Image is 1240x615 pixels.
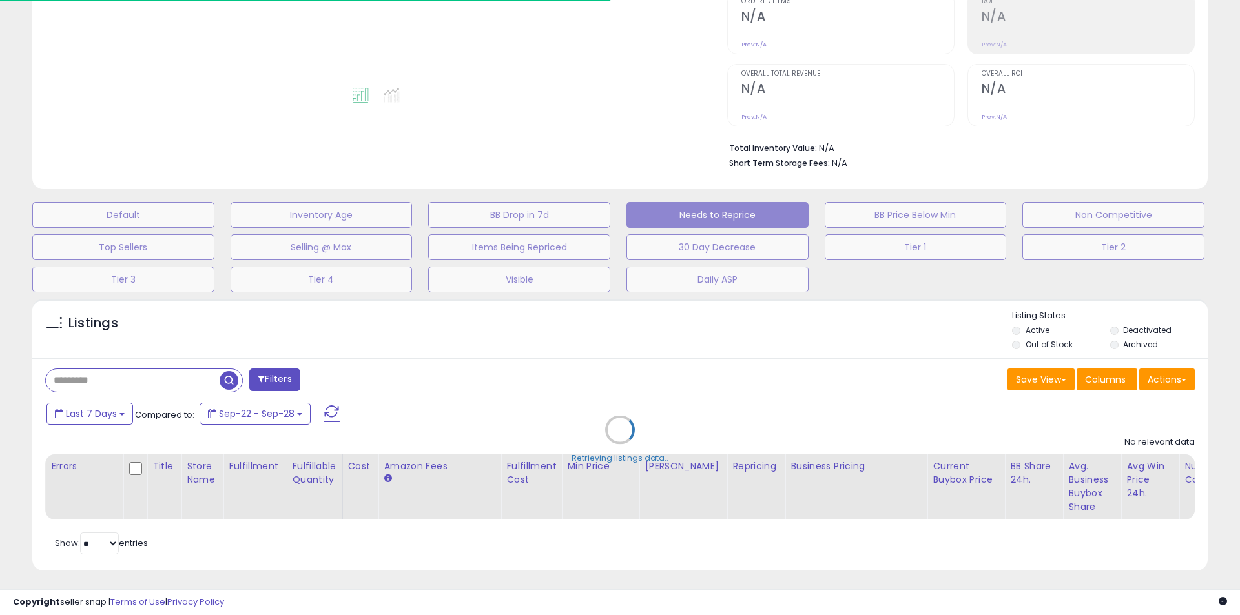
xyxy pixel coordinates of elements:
[428,267,610,292] button: Visible
[428,202,610,228] button: BB Drop in 7d
[626,202,809,228] button: Needs to Reprice
[32,267,214,292] button: Tier 3
[110,596,165,608] a: Terms of Use
[729,157,830,168] b: Short Term Storage Fees:
[13,596,224,609] div: seller snap | |
[32,234,214,260] button: Top Sellers
[626,267,809,292] button: Daily ASP
[231,202,413,228] button: Inventory Age
[167,596,224,608] a: Privacy Policy
[741,70,954,77] span: Overall Total Revenue
[982,41,1007,48] small: Prev: N/A
[741,113,767,121] small: Prev: N/A
[1022,202,1204,228] button: Non Competitive
[741,81,954,99] h2: N/A
[982,113,1007,121] small: Prev: N/A
[729,139,1185,155] li: N/A
[832,157,847,169] span: N/A
[32,202,214,228] button: Default
[741,41,767,48] small: Prev: N/A
[1022,234,1204,260] button: Tier 2
[982,70,1194,77] span: Overall ROI
[741,9,954,26] h2: N/A
[13,596,60,608] strong: Copyright
[572,452,668,464] div: Retrieving listings data..
[231,267,413,292] button: Tier 4
[231,234,413,260] button: Selling @ Max
[982,81,1194,99] h2: N/A
[982,9,1194,26] h2: N/A
[825,202,1007,228] button: BB Price Below Min
[825,234,1007,260] button: Tier 1
[626,234,809,260] button: 30 Day Decrease
[729,143,817,154] b: Total Inventory Value:
[428,234,610,260] button: Items Being Repriced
